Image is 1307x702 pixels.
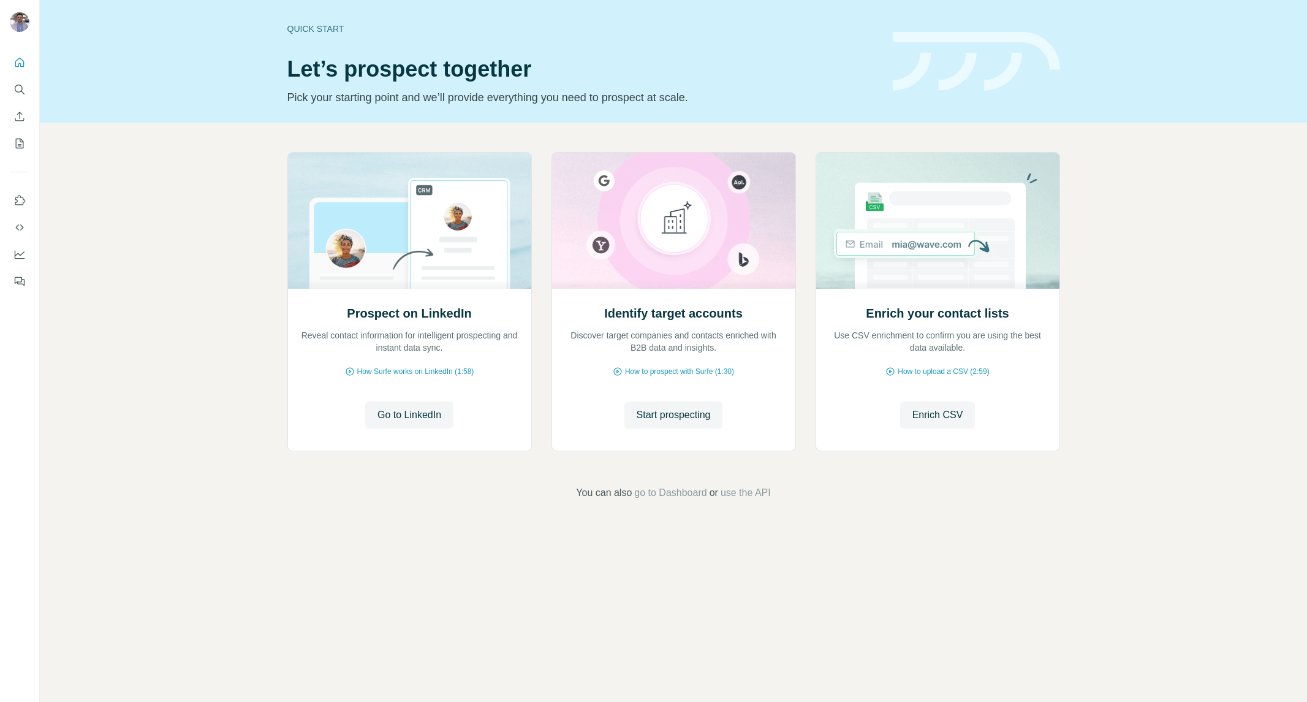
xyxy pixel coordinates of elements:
button: Go to LinkedIn [365,402,453,429]
p: Reveal contact information for intelligent prospecting and instant data sync. [300,329,519,354]
span: How to upload a CSV (2:59) [898,366,989,377]
span: Enrich CSV [912,408,963,422]
span: You can also [576,486,632,500]
p: Discover target companies and contacts enriched with B2B data and insights. [564,329,783,354]
button: Start prospecting [624,402,723,429]
button: Use Surfe API [10,216,29,238]
h2: Identify target accounts [604,305,743,322]
img: Avatar [10,12,29,32]
span: How Surfe works on LinkedIn (1:58) [357,366,474,377]
p: Use CSV enrichment to confirm you are using the best data available. [828,329,1047,354]
img: Enrich your contact lists [816,153,1060,289]
button: Enrich CSV [10,105,29,128]
button: Quick start [10,52,29,74]
span: How to prospect with Surfe (1:30) [625,366,734,377]
button: Feedback [10,270,29,292]
button: use the API [721,486,771,500]
div: Quick start [287,23,878,35]
img: banner [893,32,1060,91]
p: Pick your starting point and we’ll provide everything you need to prospect at scale. [287,89,878,106]
h2: Prospect on LinkedIn [347,305,471,322]
h1: Let’s prospect together [287,57,878,82]
span: Go to LinkedIn [377,408,441,422]
h2: Enrich your contact lists [866,305,1009,322]
button: go to Dashboard [634,486,707,500]
span: or [710,486,718,500]
button: Search [10,78,29,101]
button: My lists [10,132,29,155]
button: Dashboard [10,243,29,265]
img: Identify target accounts [551,153,796,289]
img: Prospect on LinkedIn [287,153,532,289]
button: Enrich CSV [900,402,976,429]
button: Use Surfe on LinkedIn [10,189,29,212]
span: Start prospecting [637,408,711,422]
